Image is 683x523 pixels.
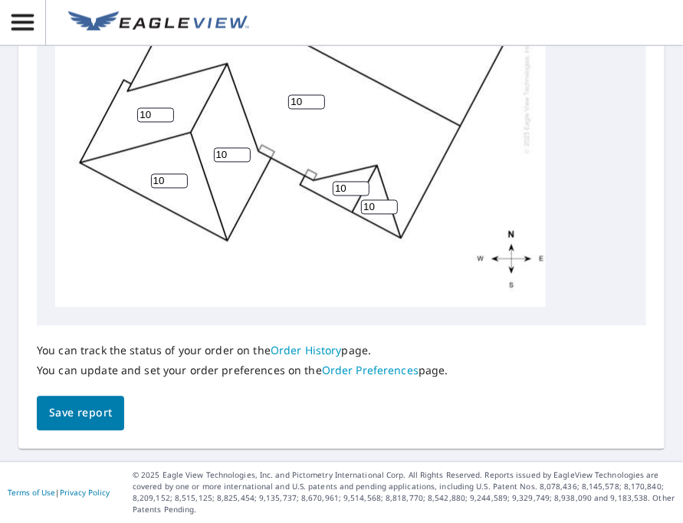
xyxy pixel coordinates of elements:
p: You can track the status of your order on the page. [37,344,448,358]
a: Terms of Use [8,488,55,498]
a: Order History [271,344,342,358]
p: © 2025 Eagle View Technologies, Inc. and Pictometry International Corp. All Rights Reserved. Repo... [133,470,675,516]
span: Save report [49,404,112,423]
img: EV Logo [68,12,249,35]
a: EV Logo [59,2,258,44]
button: Save report [37,396,124,431]
p: You can update and set your order preferences on the page. [37,364,448,378]
a: Privacy Policy [60,488,110,498]
a: Order Preferences [322,363,419,378]
p: | [8,488,110,498]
